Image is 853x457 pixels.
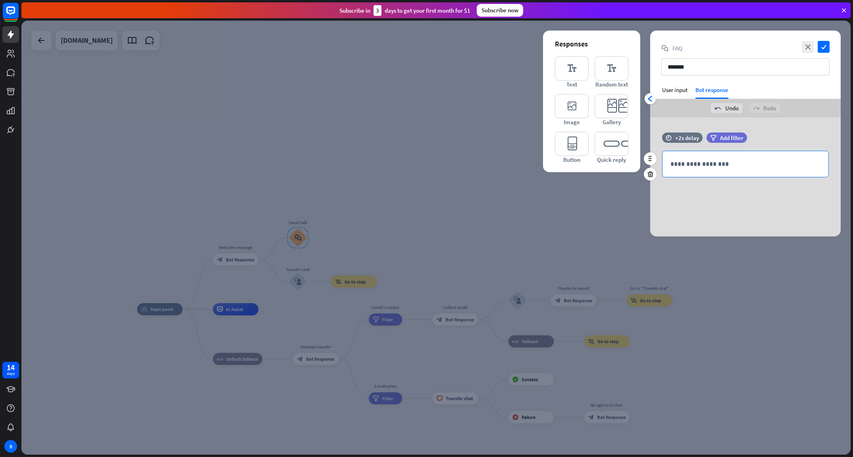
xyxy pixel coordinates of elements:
div: 3 [374,5,381,16]
div: Subscribe now [477,4,523,17]
div: User input [662,86,687,94]
div: Bot response [695,86,728,99]
div: Undo [711,103,743,113]
i: redo [753,105,759,111]
span: FAQ [672,44,682,52]
i: close [802,41,814,53]
div: Subscribe in days to get your first month for $1 [339,5,470,16]
i: check [818,41,830,53]
a: 14 days [2,362,19,378]
button: Open LiveChat chat widget [6,3,30,27]
i: time [666,135,672,140]
div: B [4,440,17,453]
div: days [7,371,15,376]
div: Redo [749,103,780,113]
i: undo [715,105,721,111]
i: block_faq [661,45,668,52]
div: +2s delay [675,134,699,142]
i: filter [710,135,716,141]
div: 14 [7,364,15,371]
span: Add filter [720,134,743,142]
i: arrowhead_left [647,96,653,102]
